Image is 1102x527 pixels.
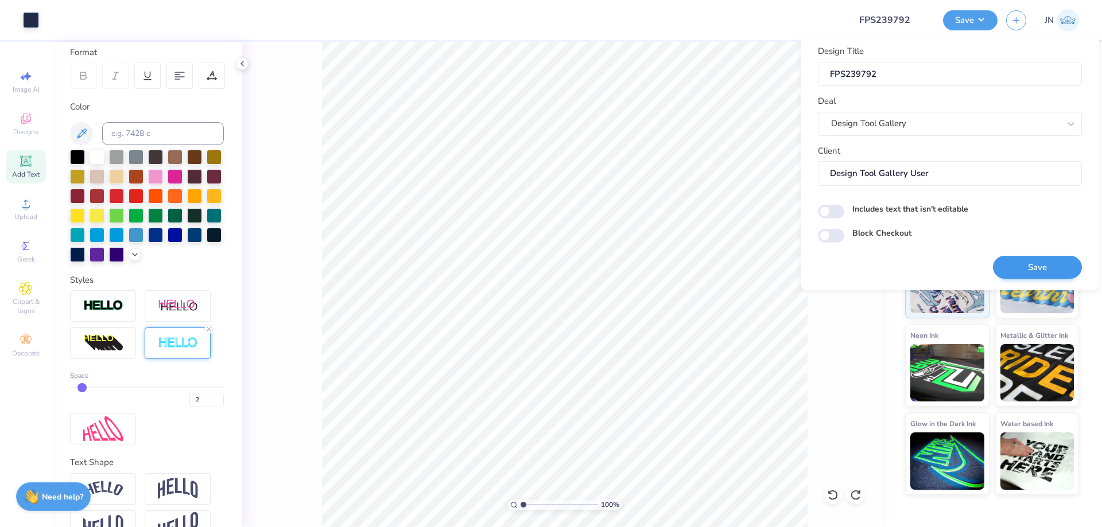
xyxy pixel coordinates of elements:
[943,10,998,30] button: Save
[852,227,911,239] label: Block Checkout
[70,456,224,469] div: Text Shape
[83,416,123,441] img: Free Distort
[158,478,198,499] img: Arch
[993,256,1082,279] button: Save
[70,46,225,59] div: Format
[14,212,37,221] span: Upload
[13,85,40,94] span: Image AI
[102,122,224,145] input: e.g. 7428 c
[818,95,836,108] label: Deal
[1045,9,1079,32] a: JN
[818,45,864,58] label: Design Title
[42,491,83,502] strong: Need help?
[12,170,40,179] span: Add Text
[83,481,123,497] img: Arc
[910,344,984,401] img: Neon Ink
[1000,329,1068,341] span: Metallic & Glitter Ink
[6,297,46,315] span: Clipart & logos
[70,370,88,381] span: Space
[1000,417,1053,430] span: Water based Ink
[1000,432,1074,490] img: Water based Ink
[910,329,938,341] span: Neon Ink
[852,203,968,215] label: Includes text that isn't editable
[910,432,984,490] img: Glow in the Dark Ink
[12,349,40,358] span: Decorate
[83,334,123,353] img: 3d Illusion
[818,145,840,158] label: Client
[1000,344,1074,401] img: Metallic & Glitter Ink
[83,299,123,313] img: Stroke
[70,274,224,287] div: Styles
[850,9,934,32] input: Untitled Design
[818,161,1082,186] input: e.g. Ethan Linker
[910,417,976,430] span: Glow in the Dark Ink
[158,299,198,313] img: Shadow
[158,337,198,350] img: Negative Space
[1045,14,1054,27] span: JN
[1057,9,1079,32] img: Jacky Noya
[17,255,35,264] span: Greek
[70,100,224,114] div: Color
[601,499,619,510] span: 100 %
[13,127,38,136] span: Designs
